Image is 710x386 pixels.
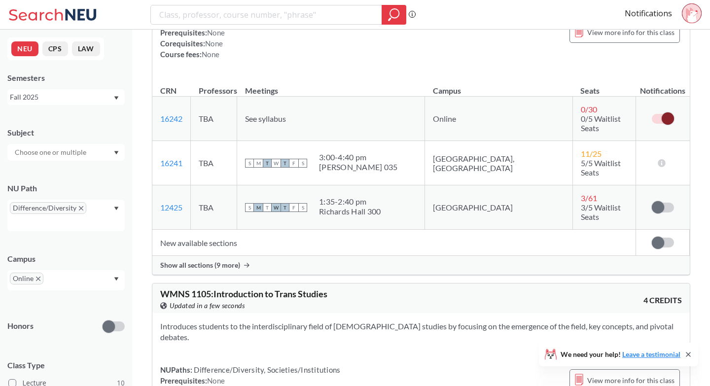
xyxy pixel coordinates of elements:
[191,75,237,97] th: Professors
[643,295,682,306] span: 4 CREDITS
[160,114,182,123] a: 16242
[10,146,93,158] input: Choose one or multiple
[425,185,573,230] td: [GEOGRAPHIC_DATA]
[319,207,381,216] div: Richards Hall 300
[10,273,43,284] span: OnlineX to remove pill
[319,152,397,162] div: 3:00 - 4:40 pm
[192,365,340,374] span: Difference/Diversity, Societies/Institutions
[207,28,225,37] span: None
[272,159,281,168] span: W
[191,97,237,141] td: TBA
[581,105,597,114] span: 0 / 30
[7,360,125,371] span: Class Type
[581,193,597,203] span: 3 / 61
[263,159,272,168] span: T
[254,159,263,168] span: M
[7,72,125,83] div: Semesters
[7,127,125,138] div: Subject
[581,203,621,221] span: 3/5 Waitlist Seats
[10,92,113,103] div: Fall 2025
[114,207,119,211] svg: Dropdown arrow
[160,261,240,270] span: Show all sections (9 more)
[7,320,34,332] p: Honors
[160,288,327,299] span: WMNS 1105 : Introduction to Trans Studies
[160,203,182,212] a: 12425
[158,6,375,23] input: Class, professor, course number, "phrase"
[114,96,119,100] svg: Dropdown arrow
[170,300,245,311] span: Updated in a few seconds
[7,89,125,105] div: Fall 2025Dropdown arrow
[114,151,119,155] svg: Dropdown arrow
[382,5,406,25] div: magnifying glass
[581,149,602,158] span: 11 / 25
[388,8,400,22] svg: magnifying glass
[10,202,86,214] span: Difference/DiversityX to remove pill
[160,85,177,96] div: CRN
[587,26,674,38] span: View more info for this class
[319,197,381,207] div: 1:35 - 2:40 pm
[191,185,237,230] td: TBA
[425,97,573,141] td: Online
[237,75,425,97] th: Meetings
[160,16,340,60] div: NUPaths: Prerequisites: Corequisites: Course fees:
[114,277,119,281] svg: Dropdown arrow
[622,350,680,358] a: Leave a testimonial
[191,141,237,185] td: TBA
[7,253,125,264] div: Campus
[205,39,223,48] span: None
[289,203,298,212] span: F
[245,159,254,168] span: S
[36,277,40,281] svg: X to remove pill
[263,203,272,212] span: T
[152,230,636,256] td: New available sections
[625,8,672,19] a: Notifications
[425,75,573,97] th: Campus
[581,114,621,133] span: 0/5 Waitlist Seats
[160,158,182,168] a: 16241
[79,206,83,211] svg: X to remove pill
[298,159,307,168] span: S
[7,144,125,161] div: Dropdown arrow
[581,158,621,177] span: 5/5 Waitlist Seats
[272,203,281,212] span: W
[202,50,219,59] span: None
[72,41,100,56] button: LAW
[281,203,289,212] span: T
[298,203,307,212] span: S
[319,162,397,172] div: [PERSON_NAME] 035
[636,75,690,97] th: Notifications
[254,203,263,212] span: M
[42,41,68,56] button: CPS
[281,159,289,168] span: T
[289,159,298,168] span: F
[572,75,636,97] th: Seats
[7,200,125,231] div: Difference/DiversityX to remove pillDropdown arrow
[160,321,682,343] section: Introduces students to the interdisciplinary field of [DEMOGRAPHIC_DATA] studies by focusing on t...
[425,141,573,185] td: [GEOGRAPHIC_DATA], [GEOGRAPHIC_DATA]
[561,351,680,358] span: We need your help!
[207,376,225,385] span: None
[245,114,286,123] span: See syllabus
[245,203,254,212] span: S
[152,256,690,275] div: Show all sections (9 more)
[11,41,38,56] button: NEU
[7,270,125,290] div: OnlineX to remove pillDropdown arrow
[7,183,125,194] div: NU Path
